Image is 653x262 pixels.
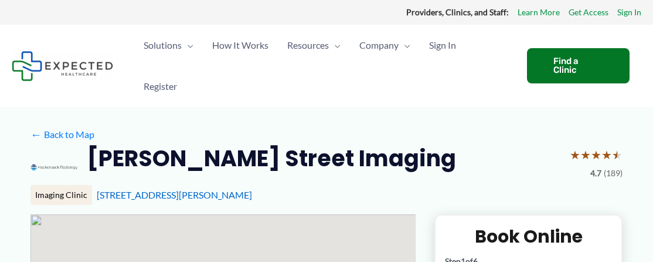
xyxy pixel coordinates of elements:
[617,5,641,20] a: Sign In
[30,129,42,140] span: ←
[134,25,515,107] nav: Primary Site Navigation
[527,48,630,83] a: Find a Clinic
[590,166,601,181] span: 4.7
[144,25,182,66] span: Solutions
[12,51,113,81] img: Expected Healthcare Logo - side, dark font, small
[182,25,193,66] span: Menu Toggle
[518,5,560,20] a: Learn More
[420,25,465,66] a: Sign In
[287,25,329,66] span: Resources
[87,144,456,173] h2: [PERSON_NAME] Street Imaging
[604,166,623,181] span: (189)
[445,225,612,248] h2: Book Online
[406,7,509,17] strong: Providers, Clinics, and Staff:
[329,25,341,66] span: Menu Toggle
[601,144,612,166] span: ★
[144,66,177,107] span: Register
[612,144,623,166] span: ★
[203,25,278,66] a: How It Works
[399,25,410,66] span: Menu Toggle
[570,144,580,166] span: ★
[212,25,268,66] span: How It Works
[30,126,94,143] a: ←Back to Map
[278,25,350,66] a: ResourcesMenu Toggle
[580,144,591,166] span: ★
[429,25,456,66] span: Sign In
[134,66,186,107] a: Register
[97,189,252,200] a: [STREET_ADDRESS][PERSON_NAME]
[359,25,399,66] span: Company
[134,25,203,66] a: SolutionsMenu Toggle
[30,185,92,205] div: Imaging Clinic
[350,25,420,66] a: CompanyMenu Toggle
[569,5,608,20] a: Get Access
[591,144,601,166] span: ★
